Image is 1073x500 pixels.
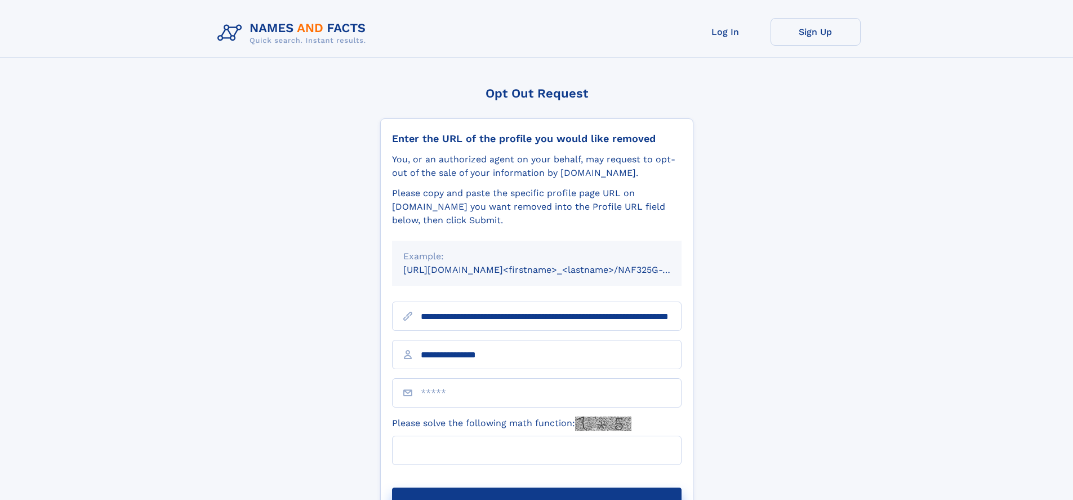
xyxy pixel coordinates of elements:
[392,153,682,180] div: You, or an authorized agent on your behalf, may request to opt-out of the sale of your informatio...
[380,86,693,100] div: Opt Out Request
[392,417,631,431] label: Please solve the following math function:
[392,187,682,227] div: Please copy and paste the specific profile page URL on [DOMAIN_NAME] you want removed into the Pr...
[403,250,670,263] div: Example:
[771,18,861,46] a: Sign Up
[213,18,375,48] img: Logo Names and Facts
[392,132,682,145] div: Enter the URL of the profile you would like removed
[403,264,703,275] small: [URL][DOMAIN_NAME]<firstname>_<lastname>/NAF325G-xxxxxxxx
[680,18,771,46] a: Log In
